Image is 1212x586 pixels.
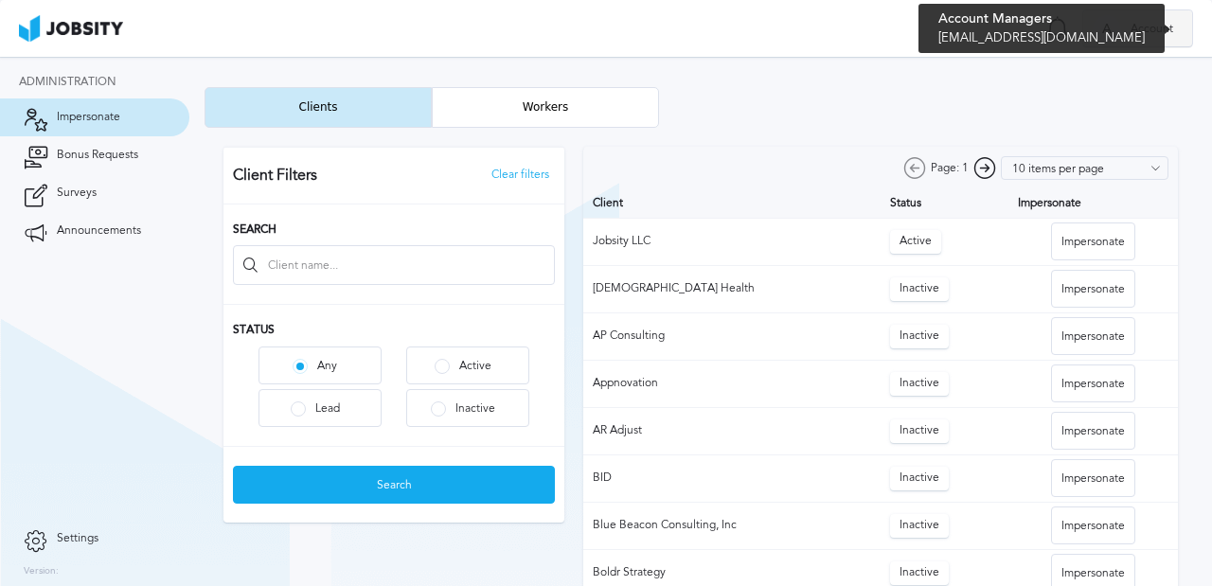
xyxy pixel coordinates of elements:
[258,346,382,384] button: Any
[583,502,881,549] td: Blue Beacon Consulting, Inc
[900,519,939,532] span: inactive
[233,466,555,504] button: Search
[205,87,432,128] button: Clients
[1051,506,1135,544] button: Impersonate
[406,389,529,427] button: Inactive
[1052,507,1134,545] div: Impersonate
[583,218,881,265] td: Jobsity LLC
[19,15,123,42] img: ab4bad089aa723f57921c736e9817d99.png
[1121,23,1183,36] span: Account
[233,324,555,337] h3: Status
[57,224,141,238] span: Announcements
[57,111,120,124] span: Impersonate
[1082,9,1193,47] button: AAccount
[1093,15,1121,44] div: A
[900,566,939,579] span: inactive
[900,424,939,437] span: inactive
[446,402,505,416] div: Inactive
[234,246,554,284] input: Client name...
[234,467,554,505] div: Search
[900,377,939,390] span: inactive
[900,282,939,295] span: inactive
[308,360,347,373] div: Any
[1052,365,1134,403] div: Impersonate
[900,329,939,343] span: inactive
[583,265,881,312] td: [DEMOGRAPHIC_DATA] Health
[258,389,382,427] button: Lead
[1052,413,1134,451] div: Impersonate
[24,566,59,577] label: Version:
[306,402,349,416] div: Lead
[450,360,501,373] div: Active
[1052,318,1134,356] div: Impersonate
[900,471,939,485] span: inactive
[583,360,881,407] td: Appnovation
[583,189,881,218] th: Client
[57,149,138,162] span: Bonus Requests
[432,87,659,128] button: Workers
[1052,460,1134,498] div: Impersonate
[1052,271,1134,309] div: Impersonate
[900,235,932,248] span: active
[19,76,189,89] div: Administration
[1051,222,1135,260] button: Impersonate
[583,454,881,502] td: BID
[583,312,881,360] td: AP Consulting
[57,532,98,545] span: Settings
[233,223,555,237] h3: Search
[233,167,317,184] h3: Client Filters
[1051,364,1135,402] button: Impersonate
[583,407,881,454] td: AR Adjust
[1051,412,1135,450] button: Impersonate
[1052,223,1134,261] div: Impersonate
[406,346,529,384] button: Active
[1051,459,1135,497] button: Impersonate
[931,162,969,175] span: Page: 1
[1051,317,1135,355] button: Impersonate
[57,186,97,200] span: Surveys
[1051,270,1135,308] button: Impersonate
[486,168,555,183] button: Clear filters
[1008,189,1178,218] th: Impersonate
[881,189,1008,218] th: Status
